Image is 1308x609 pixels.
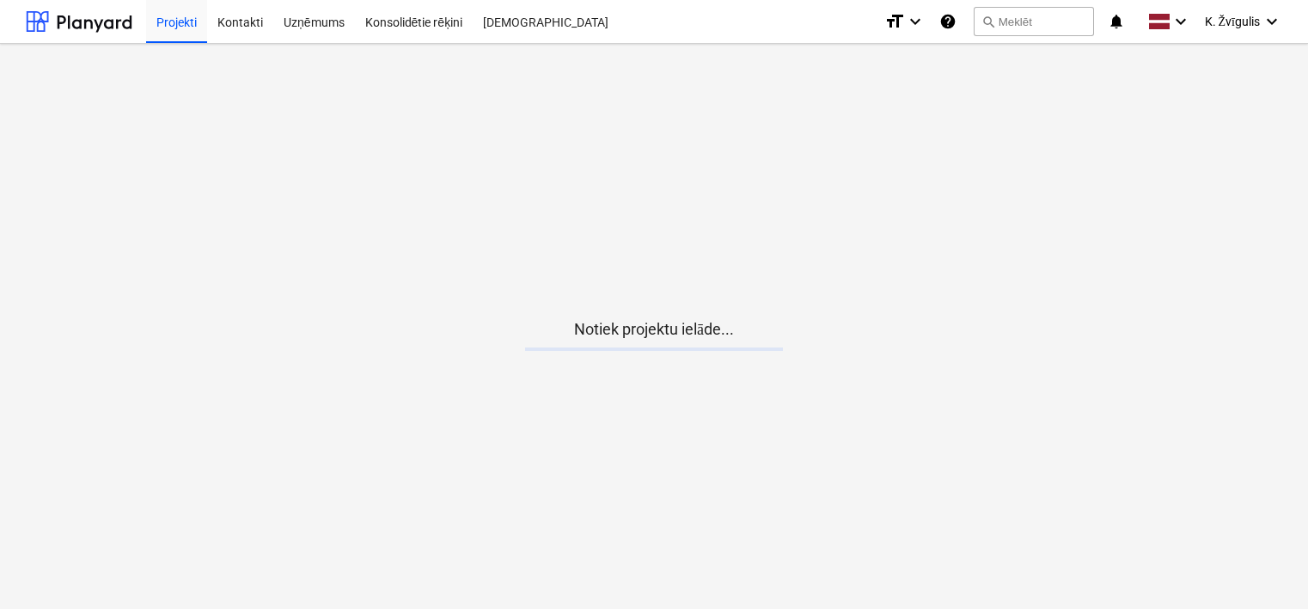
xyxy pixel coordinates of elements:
[939,11,957,32] i: Zināšanu pamats
[525,319,783,340] p: Notiek projektu ielāde...
[1170,11,1191,32] i: keyboard_arrow_down
[884,11,905,32] i: format_size
[974,7,1094,36] button: Meklēt
[981,15,995,28] span: search
[1108,11,1125,32] i: notifications
[905,11,926,32] i: keyboard_arrow_down
[1262,11,1282,32] i: keyboard_arrow_down
[1205,15,1260,29] span: K. Žvīgulis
